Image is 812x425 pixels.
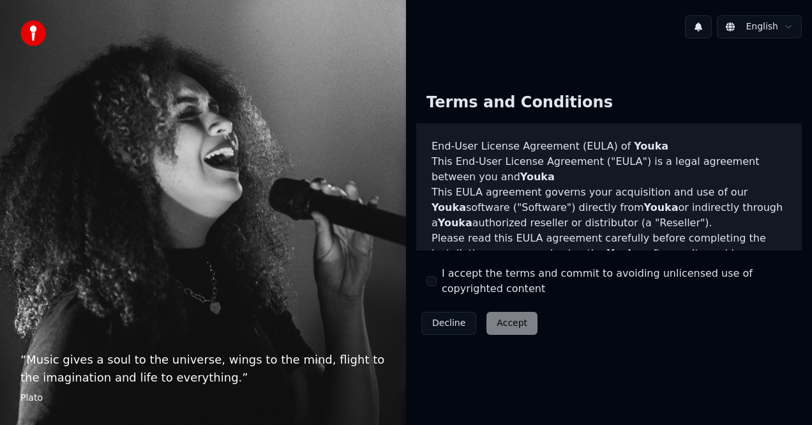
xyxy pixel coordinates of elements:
[442,266,792,297] label: I accept the terms and commit to avoiding unlicensed use of copyrighted content
[432,185,786,231] p: This EULA agreement governs your acquisition and use of our software ("Software") directly from o...
[432,231,786,292] p: Please read this EULA agreement carefully before completing the installation process and using th...
[432,201,466,213] span: Youka
[607,247,642,259] span: Youka
[644,201,679,213] span: Youka
[421,312,476,335] button: Decline
[20,351,386,387] p: “ Music gives a soul to the universe, wings to the mind, flight to the imagination and life to ev...
[20,392,386,405] footer: Plato
[520,171,555,183] span: Youka
[416,82,623,123] div: Terms and Conditions
[634,140,668,152] span: Youka
[432,154,786,185] p: This End-User License Agreement ("EULA") is a legal agreement between you and
[432,139,786,154] h3: End-User License Agreement (EULA) of
[438,217,472,229] span: Youka
[20,20,46,46] img: youka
